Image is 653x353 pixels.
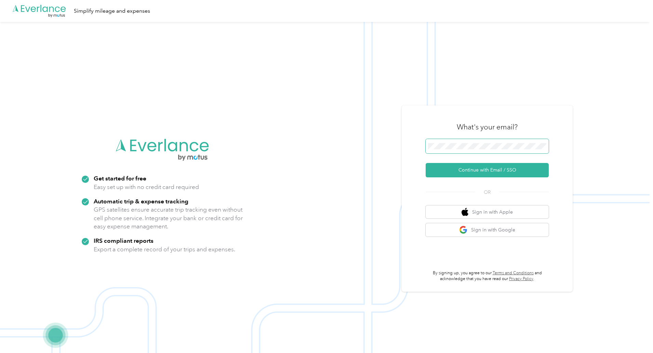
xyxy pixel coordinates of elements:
[426,270,549,282] p: By signing up, you agree to our and acknowledge that you have read our .
[426,205,549,219] button: apple logoSign in with Apple
[94,183,199,191] p: Easy set up with no credit card required
[462,208,468,216] img: apple logo
[457,122,518,132] h3: What's your email?
[509,276,533,281] a: Privacy Policy
[493,270,534,276] a: Terms and Conditions
[94,175,146,182] strong: Get started for free
[459,226,468,234] img: google logo
[94,245,235,254] p: Export a complete record of your trips and expenses.
[94,198,188,205] strong: Automatic trip & expense tracking
[74,7,150,15] div: Simplify mileage and expenses
[94,237,154,244] strong: IRS compliant reports
[426,163,549,177] button: Continue with Email / SSO
[475,189,499,196] span: OR
[426,223,549,237] button: google logoSign in with Google
[94,205,243,231] p: GPS satellites ensure accurate trip tracking even without cell phone service. Integrate your bank...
